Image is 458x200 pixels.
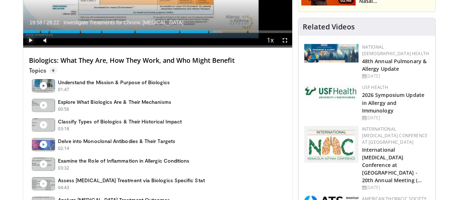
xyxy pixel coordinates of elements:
p: Topics [29,67,57,74]
span: 19:58 [30,20,42,25]
div: [DATE] [362,73,429,79]
h4: Delve into Monoclonal Antibodies & Their Targets [58,138,175,144]
h4: Classify Types of Biologics & Their Historical Impact [58,118,182,125]
button: Fullscreen [278,33,292,48]
a: 2026 Symposium Update in Allergy and Immunology [362,91,424,114]
div: Progress Bar [23,30,292,33]
p: 02:14 [58,145,70,152]
button: Mute [38,33,52,48]
p: 00:56 [58,106,70,113]
span: / [44,20,45,25]
p: 01:47 [58,86,70,93]
span: 28:22 [46,20,59,25]
img: 6ba8804a-8538-4002-95e7-a8f8012d4a11.png.150x105_q85_autocrop_double_scale_upscale_version-0.2.jpg [304,84,358,100]
a: 48th Annual Pulmonary & Allergy Update [362,58,427,72]
div: [DATE] [362,115,429,121]
button: Playback Rate [263,33,278,48]
div: [DATE] [362,184,429,191]
img: 9485e4e4-7c5e-4f02-b036-ba13241ea18b.png.150x105_q85_autocrop_double_scale_upscale_version-0.2.png [304,126,358,163]
a: USF Health [362,84,388,90]
span: Investigate Treatments for Chronic [MEDICAL_DATA] [63,19,183,26]
p: 03:32 [58,165,70,171]
h4: Understand the Mission & Purpose of Biologics [58,79,170,86]
a: National [DEMOGRAPHIC_DATA] Health [362,44,429,57]
h4: Biologics: What They Are, How They Work, and Who Might Benefit [29,57,286,65]
a: International [MEDICAL_DATA] Conference at [GEOGRAPHIC_DATA] [362,126,428,145]
button: Play [23,33,38,48]
h4: Assess [MEDICAL_DATA] Treatment via Biologics Specific Stat [58,177,205,184]
h4: Explore What Biologics Are & Their Mechanisms [58,99,171,105]
img: b90f5d12-84c1-472e-b843-5cad6c7ef911.jpg.150x105_q85_autocrop_double_scale_upscale_version-0.2.jpg [304,44,358,62]
a: International [MEDICAL_DATA] Conference at [GEOGRAPHIC_DATA] - 20th Annual Meeting (… [362,146,422,184]
p: 03:18 [58,126,70,132]
h4: Examine the Role of Inflammation in Allergic Conditions [58,158,190,164]
p: 04:43 [58,184,70,191]
h4: Related Videos [303,23,355,31]
span: 9 [49,67,57,74]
